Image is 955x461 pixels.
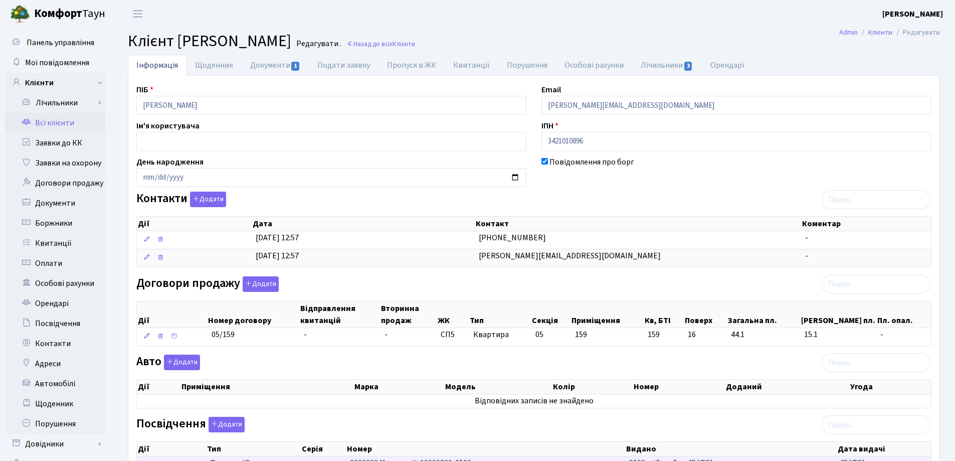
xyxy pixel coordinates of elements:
span: 159 [575,329,587,340]
label: Email [541,84,561,96]
th: Тип [206,442,301,456]
span: [PHONE_NUMBER] [479,232,546,243]
a: Порушення [498,55,556,76]
th: Модель [444,380,551,394]
a: Особові рахунки [5,273,105,293]
li: Редагувати [892,27,940,38]
th: Вторинна продаж [380,301,436,328]
span: - [385,329,388,340]
span: 05 [535,329,543,340]
label: День народження [136,156,204,168]
a: Заявки до КК [5,133,105,153]
th: Видано [625,442,837,456]
label: Посвідчення [136,417,245,432]
label: Договори продажу [136,276,279,292]
span: - [880,329,927,341]
th: Загальна пл. [727,301,801,328]
a: Додати [206,415,245,433]
th: Угода [849,380,931,394]
a: Заявки на охорону [5,153,105,173]
th: Номер [346,442,625,456]
span: Клієнт [PERSON_NAME] [128,30,291,53]
a: Документи [242,55,309,76]
a: Лічильники [12,93,105,113]
td: Відповідних записів не знайдено [137,394,931,408]
span: [PERSON_NAME][EMAIL_ADDRESS][DOMAIN_NAME] [479,250,661,261]
th: Тип [469,301,530,328]
a: Документи [5,193,105,213]
a: Довідники [5,434,105,454]
th: Дії [137,217,252,231]
span: 159 [648,329,680,341]
a: Адреси [5,354,105,374]
span: 44.1 [731,329,797,341]
a: Оплати [5,253,105,273]
a: Подати заявку [309,55,378,76]
th: Відправлення квитанцій [299,301,380,328]
label: ПІБ [136,84,153,96]
a: Посвідчення [5,314,105,334]
a: Назад до всіхКлієнти [346,39,415,49]
span: - [805,250,808,261]
th: Колір [552,380,633,394]
span: Панель управління [27,37,94,48]
a: Договори продажу [5,173,105,193]
th: Доданий [725,380,850,394]
th: Секція [531,301,571,328]
a: Порушення [5,414,105,434]
th: Марка [353,380,444,394]
th: Номер договору [207,301,300,328]
a: Додати [161,353,200,371]
button: Переключити навігацію [125,6,150,22]
th: Дата [252,217,475,231]
span: СП5 [441,329,465,341]
a: Всі клієнти [5,113,105,133]
button: Контакти [190,192,226,207]
a: Мої повідомлення [5,53,105,73]
a: [PERSON_NAME] [882,8,943,20]
a: Щоденник [186,55,242,76]
a: Квитанції [445,55,498,76]
b: [PERSON_NAME] [882,9,943,20]
button: Договори продажу [243,276,279,292]
th: Коментар [801,217,931,231]
th: Приміщення [570,301,643,328]
span: 05/159 [212,329,235,340]
label: Повідомлення про борг [549,156,634,168]
th: Дії [137,301,207,328]
small: Редагувати . [294,39,341,49]
th: Контакт [475,217,801,231]
th: Приміщення [180,380,354,394]
span: Квартира [473,329,527,341]
th: Номер [633,380,725,394]
span: 16 [688,329,723,341]
a: Квитанції [5,233,105,253]
span: Таун [34,6,105,23]
th: Дата видачі [837,442,931,456]
label: Контакти [136,192,226,207]
a: Панель управління [5,33,105,53]
label: Авто [136,355,200,370]
label: ІПН [541,120,558,132]
a: Особові рахунки [556,55,632,76]
a: Контакти [5,334,105,354]
a: Лічильники [632,55,701,76]
th: Дії [137,442,206,456]
img: logo.png [10,4,30,24]
b: Комфорт [34,6,82,22]
span: Мої повідомлення [25,57,89,68]
input: Пошук... [822,353,930,372]
span: 15.1 [804,329,872,341]
a: Додати [187,190,226,208]
span: - [805,232,808,243]
th: ЖК [437,301,469,328]
nav: breadcrumb [824,22,955,43]
a: Пропуск в ЖК [378,55,445,76]
a: Інформація [128,55,186,76]
span: 1 [291,62,299,71]
span: Клієнти [393,39,415,49]
a: Орендарі [702,55,752,76]
span: [DATE] 12:57 [256,232,299,243]
a: Автомобілі [5,374,105,394]
span: - [304,329,307,340]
